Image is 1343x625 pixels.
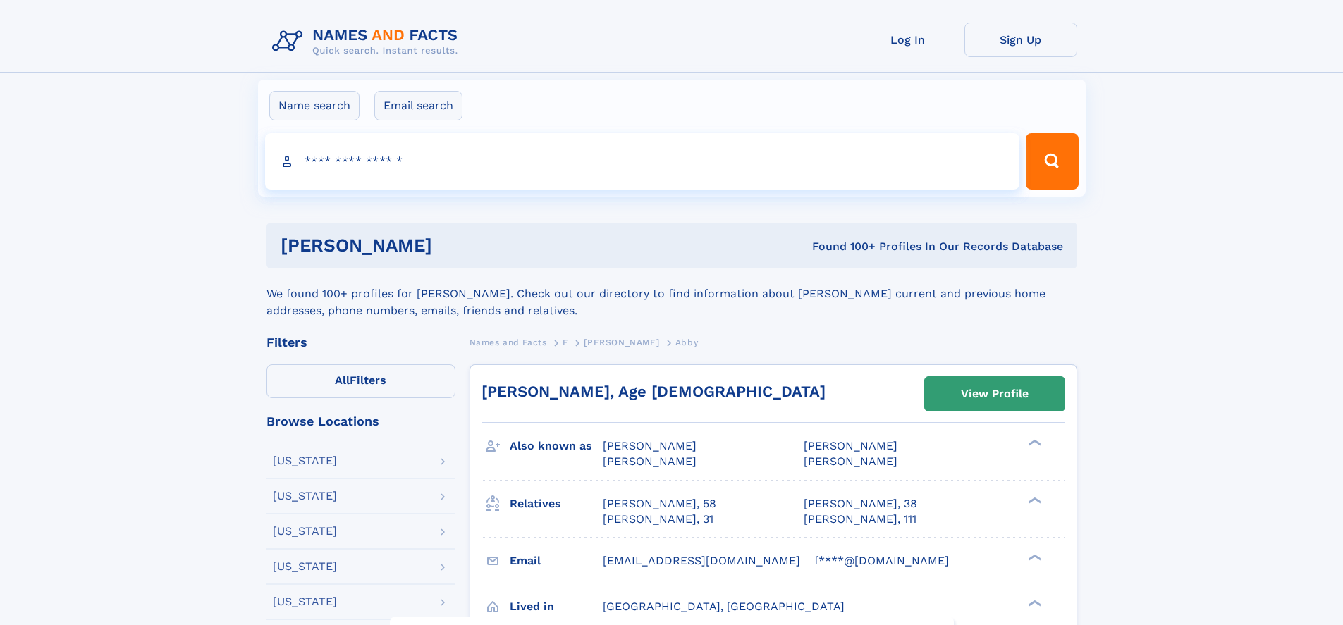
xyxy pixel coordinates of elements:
[584,338,659,347] span: [PERSON_NAME]
[622,239,1063,254] div: Found 100+ Profiles In Our Records Database
[266,23,470,61] img: Logo Names and Facts
[273,526,337,537] div: [US_STATE]
[852,23,964,57] a: Log In
[584,333,659,351] a: [PERSON_NAME]
[266,336,455,349] div: Filters
[1025,552,1042,562] div: ❯
[269,91,360,120] label: Name search
[510,595,603,619] h3: Lived in
[675,338,698,347] span: Abby
[563,338,568,347] span: F
[1025,598,1042,607] div: ❯
[273,455,337,466] div: [US_STATE]
[804,439,897,452] span: [PERSON_NAME]
[266,268,1077,319] div: We found 100+ profiles for [PERSON_NAME]. Check out our directory to find information about [PERS...
[266,364,455,398] label: Filters
[510,492,603,516] h3: Relatives
[510,549,603,573] h3: Email
[603,554,800,567] span: [EMAIL_ADDRESS][DOMAIN_NAME]
[964,23,1077,57] a: Sign Up
[1025,495,1042,505] div: ❯
[265,133,1020,190] input: search input
[925,377,1065,411] a: View Profile
[482,383,826,400] a: [PERSON_NAME], Age [DEMOGRAPHIC_DATA]
[1026,133,1078,190] button: Search Button
[603,600,845,613] span: [GEOGRAPHIC_DATA], [GEOGRAPHIC_DATA]
[470,333,547,351] a: Names and Facts
[273,561,337,572] div: [US_STATE]
[804,454,897,468] span: [PERSON_NAME]
[603,439,697,452] span: [PERSON_NAME]
[281,237,623,254] h1: [PERSON_NAME]
[266,415,455,428] div: Browse Locations
[563,333,568,351] a: F
[603,496,716,512] a: [PERSON_NAME], 58
[273,596,337,607] div: [US_STATE]
[1025,438,1042,447] div: ❯
[374,91,462,120] label: Email search
[961,378,1029,410] div: View Profile
[510,434,603,458] h3: Also known as
[603,454,697,468] span: [PERSON_NAME]
[804,512,916,527] a: [PERSON_NAME], 111
[804,496,917,512] a: [PERSON_NAME], 38
[335,373,350,387] span: All
[603,512,713,527] a: [PERSON_NAME], 31
[273,490,337,502] div: [US_STATE]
